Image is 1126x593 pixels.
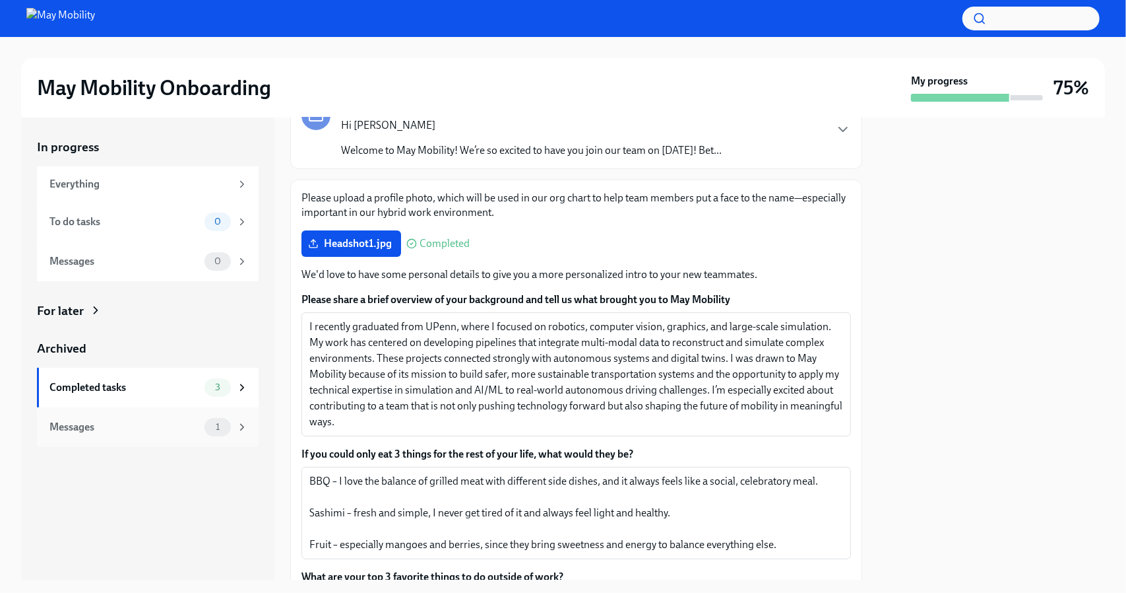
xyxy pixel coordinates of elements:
[301,293,851,307] label: Please share a brief overview of your background and tell us what brought you to May Mobility
[49,254,199,269] div: Messages
[207,382,228,392] span: 3
[206,217,229,227] span: 0
[26,8,95,29] img: May Mobility
[341,118,722,133] p: Hi [PERSON_NAME]
[301,570,851,584] label: What are your top 3 favorite things to do outside of work?
[49,177,231,192] div: Everything
[37,202,259,242] a: To do tasks0
[301,230,401,257] label: Headshot1.jpg
[420,238,470,249] span: Completed
[301,267,851,282] p: We'd love to have some personal details to give you a more personalized intro to your new teammates.
[341,143,722,158] p: Welcome to May Mobility! We’re so excited to have you join our team on [DATE]! Bet...
[37,242,259,281] a: Messages0
[37,302,84,320] div: For later
[49,420,199,435] div: Messages
[301,447,851,462] label: If you could only eat 3 things for the rest of your life, what would they be?
[37,368,259,407] a: Completed tasks3
[37,407,259,447] a: Messages1
[206,256,229,266] span: 0
[208,422,228,432] span: 1
[1053,76,1089,100] h3: 75%
[911,74,968,88] strong: My progress
[311,237,392,250] span: Headshot1.jpg
[49,380,199,395] div: Completed tasks
[37,75,271,101] h2: May Mobility Onboarding
[49,215,199,229] div: To do tasks
[309,319,843,430] textarea: I recently graduated from UPenn, where I focused on robotics, computer vision, graphics, and larg...
[37,340,259,357] a: Archived
[37,302,259,320] a: For later
[37,139,259,156] a: In progress
[301,191,851,220] p: Please upload a profile photo, which will be used in our org chart to help team members put a fac...
[309,473,843,553] textarea: BBQ – I love the balance of grilled meat with different side dishes, and it always feels like a s...
[37,166,259,202] a: Everything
